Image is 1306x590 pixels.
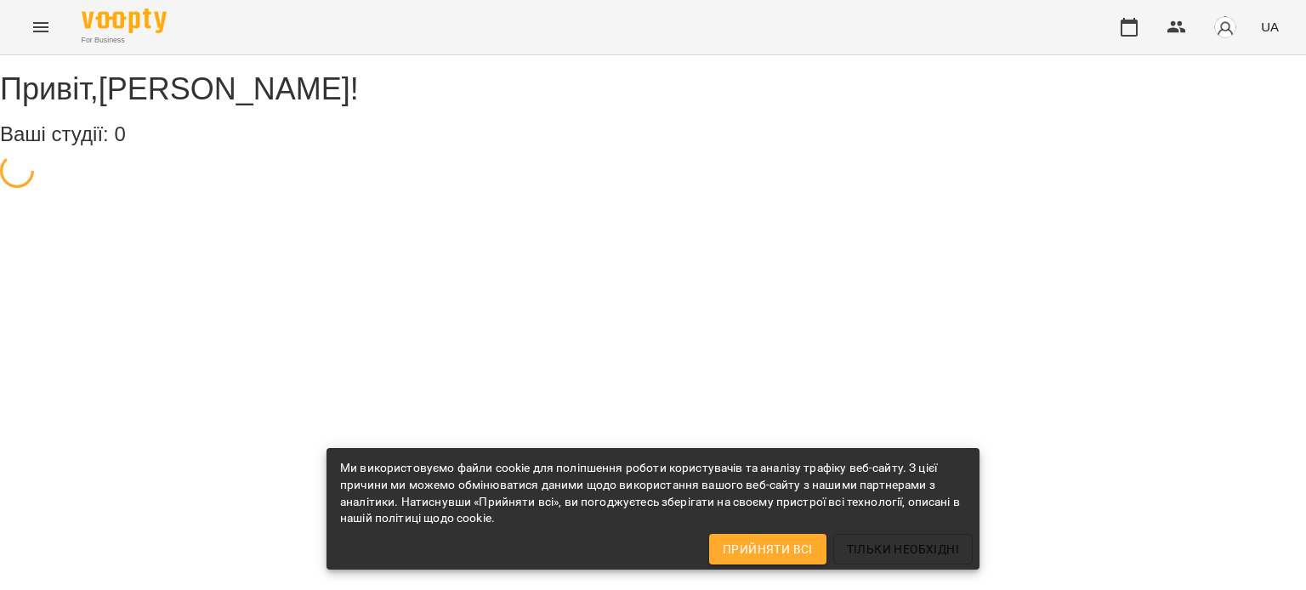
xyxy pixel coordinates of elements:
span: For Business [82,35,167,46]
img: avatar_s.png [1213,15,1237,39]
button: Menu [20,7,61,48]
img: Voopty Logo [82,9,167,33]
button: UA [1254,11,1286,43]
span: 0 [114,122,125,145]
span: UA [1261,18,1279,36]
